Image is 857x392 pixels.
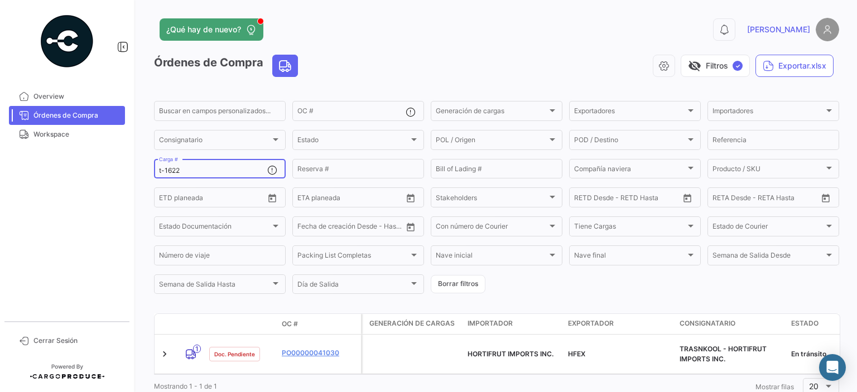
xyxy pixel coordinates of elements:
span: Órdenes de Compra [33,110,121,120]
span: Exportadores [574,109,686,117]
span: Stakeholders [436,195,547,203]
a: Overview [9,87,125,106]
datatable-header-cell: Generación de cargas [363,314,463,334]
span: HFEX [568,350,585,358]
button: Open calendar [402,190,419,206]
span: Estado [791,318,819,328]
span: Nave inicial [436,253,547,261]
span: Generación de cargas [369,318,455,328]
span: Consignatario [680,318,735,328]
span: Packing List Completas [297,253,409,261]
span: Cerrar Sesión [33,336,121,346]
span: Mostrando 1 - 1 de 1 [154,382,217,390]
datatable-header-cell: Modo de Transporte [177,320,205,328]
span: Overview [33,91,121,101]
span: Estado de Courier [712,224,824,232]
span: Importador [468,318,513,328]
a: Workspace [9,125,125,144]
input: Desde [712,195,733,203]
button: Land [273,55,297,76]
span: POD / Destino [574,138,686,146]
span: Compañía naviera [574,167,686,175]
button: Open calendar [264,190,281,206]
button: visibility_offFiltros✓ [681,55,750,77]
span: visibility_off [688,59,701,72]
span: Semana de Salida Desde [712,253,824,261]
span: [PERSON_NAME] [747,24,810,35]
input: Desde [159,195,179,203]
img: powered-by.png [39,13,95,69]
input: Hasta [187,195,237,203]
a: PO00000041030 [282,348,357,358]
span: OC # [282,319,298,329]
button: Borrar filtros [431,275,485,293]
button: Open calendar [817,190,834,206]
span: Doc. Pendiente [214,350,255,359]
span: Semana de Salida Hasta [159,282,271,290]
span: Día de Salida [297,282,409,290]
span: ¿Qué hay de nuevo? [166,24,241,35]
span: 1 [193,345,201,353]
h3: Órdenes de Compra [154,55,301,77]
datatable-header-cell: Importador [463,314,564,334]
a: Órdenes de Compra [9,106,125,125]
span: TRASNKOOL - HORTIFRUT IMPORTS INC. [680,345,767,363]
span: Estado Documentación [159,224,271,232]
input: Hasta [602,195,652,203]
span: Importadores [712,109,824,117]
datatable-header-cell: Estado Doc. [205,320,277,328]
input: Hasta [740,195,791,203]
span: Tiene Cargas [574,224,686,232]
span: Generación de cargas [436,109,547,117]
datatable-header-cell: Exportador [564,314,675,334]
a: Expand/Collapse Row [159,349,170,360]
span: Con número de Courier [436,224,547,232]
span: Mostrar filas [755,383,794,391]
datatable-header-cell: OC # [277,314,361,333]
span: POL / Origen [436,138,547,146]
span: Consignatario [159,138,271,146]
datatable-header-cell: Consignatario [675,314,787,334]
input: Desde [574,195,594,203]
span: 20 [809,381,819,391]
button: Exportar.xlsx [755,55,834,77]
span: Producto / SKU [712,167,824,175]
span: HORTIFRUT IMPORTS INC. [468,350,553,358]
button: ¿Qué hay de nuevo? [160,18,263,41]
span: Workspace [33,129,121,139]
button: Open calendar [402,219,419,235]
span: Exportador [568,318,614,328]
span: Nave final [574,253,686,261]
div: Abrir Intercom Messenger [819,354,846,381]
input: Hasta [325,224,375,232]
span: Estado [297,138,409,146]
img: placeholder-user.png [816,18,839,41]
input: Desde [297,224,317,232]
span: ✓ [733,61,743,71]
input: Desde [297,195,317,203]
input: Hasta [325,195,375,203]
button: Open calendar [679,190,696,206]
